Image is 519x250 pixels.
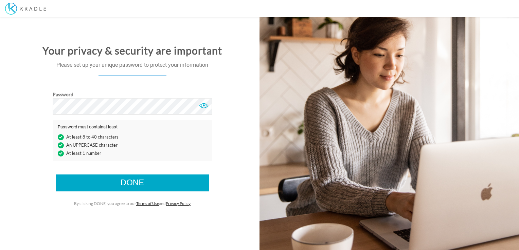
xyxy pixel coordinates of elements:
p: Please set up your unique password to protect your information [5,61,259,69]
a: Terms of Use [136,201,159,206]
li: An UPPERCASE character [53,142,132,148]
li: At least 8 to 40 characters [53,134,132,140]
input: Done [56,174,209,191]
label: By clicking DONE, you agree to our and [74,201,191,206]
p: Password must contain [58,124,207,130]
u: at least [103,124,118,129]
a: Privacy Policy [166,201,191,206]
img: Kradle [5,3,46,15]
li: At least 1 number [53,150,132,157]
h2: Your privacy & security are important [5,45,259,56]
label: Password [53,91,73,98]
